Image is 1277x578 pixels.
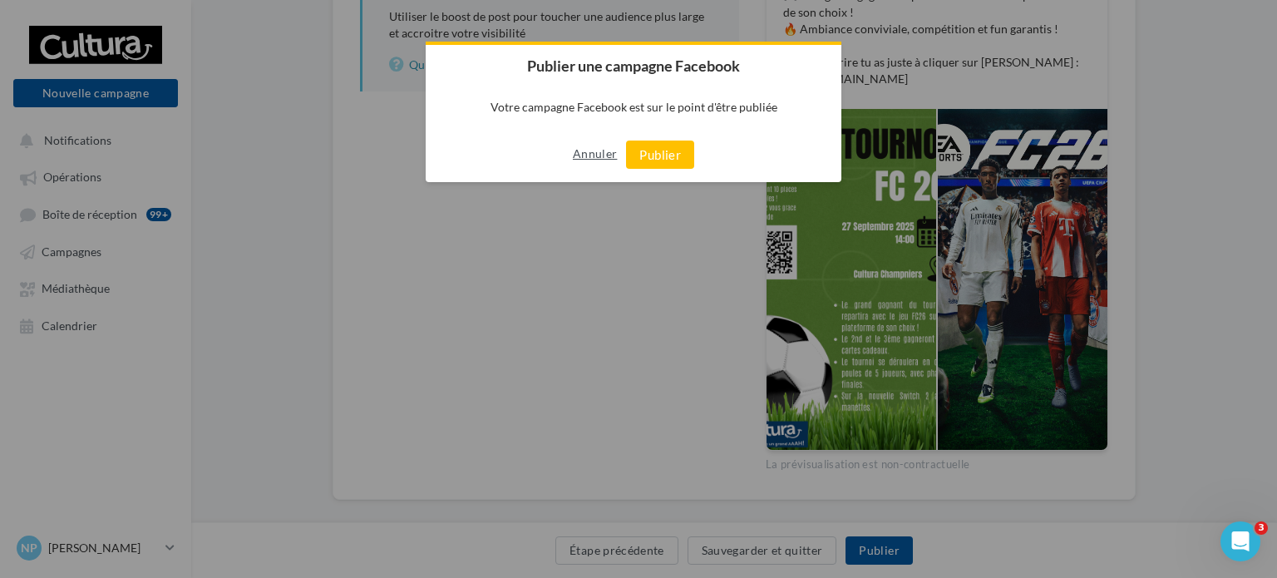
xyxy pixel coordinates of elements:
button: Annuler [573,141,617,167]
button: Publier [626,141,694,169]
p: Votre campagne Facebook est sur le point d'être publiée [426,86,841,127]
span: 3 [1255,521,1268,535]
h2: Publier une campagne Facebook [426,45,841,86]
iframe: Intercom live chat [1220,521,1260,561]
